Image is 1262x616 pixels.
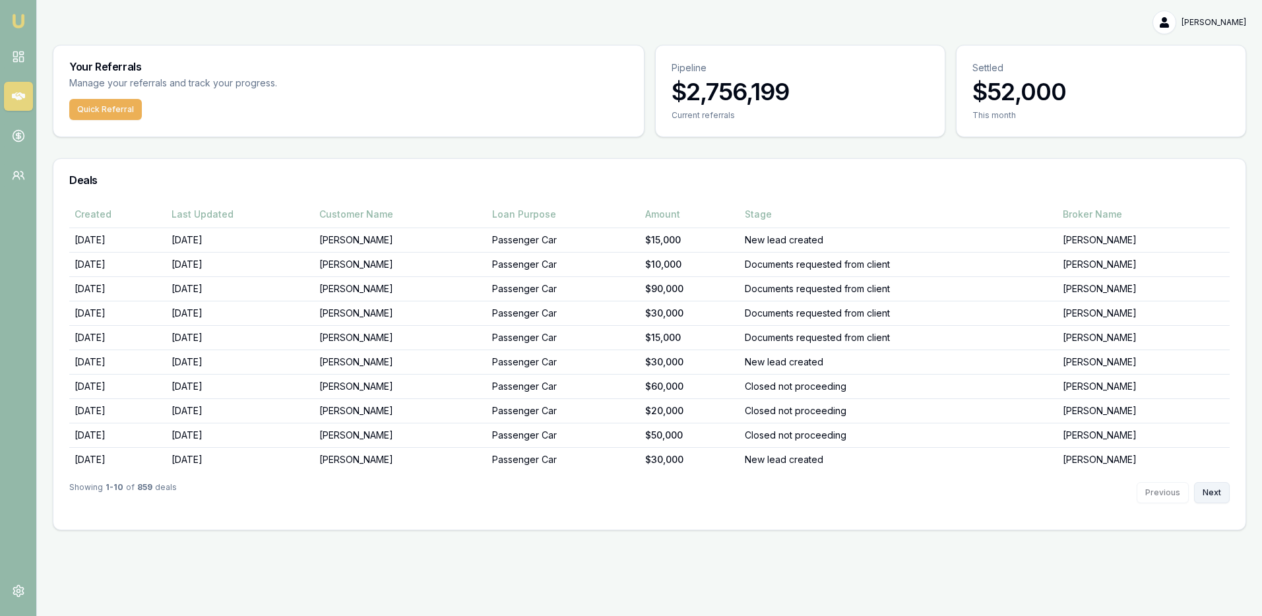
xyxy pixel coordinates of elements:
[75,208,161,221] div: Created
[69,423,166,447] td: [DATE]
[314,374,486,398] td: [PERSON_NAME]
[645,404,734,417] div: $20,000
[166,301,314,325] td: [DATE]
[645,282,734,295] div: $90,000
[69,325,166,350] td: [DATE]
[69,61,628,72] h3: Your Referrals
[69,99,142,120] button: Quick Referral
[740,398,1057,423] td: Closed not proceeding
[314,325,486,350] td: [PERSON_NAME]
[740,252,1057,276] td: Documents requested from client
[745,208,1052,221] div: Stage
[69,276,166,301] td: [DATE]
[487,276,641,301] td: Passenger Car
[314,252,486,276] td: [PERSON_NAME]
[166,228,314,252] td: [DATE]
[487,228,641,252] td: Passenger Car
[69,447,166,472] td: [DATE]
[314,301,486,325] td: [PERSON_NAME]
[166,423,314,447] td: [DATE]
[1057,423,1230,447] td: [PERSON_NAME]
[69,482,177,503] div: Showing of deals
[972,110,1230,121] div: This month
[1057,447,1230,472] td: [PERSON_NAME]
[740,301,1057,325] td: Documents requested from client
[645,331,734,344] div: $15,000
[740,350,1057,374] td: New lead created
[166,252,314,276] td: [DATE]
[314,423,486,447] td: [PERSON_NAME]
[69,252,166,276] td: [DATE]
[314,276,486,301] td: [PERSON_NAME]
[740,423,1057,447] td: Closed not proceeding
[11,13,26,29] img: emu-icon-u.png
[645,208,734,221] div: Amount
[69,76,407,91] p: Manage your referrals and track your progress.
[1063,208,1224,221] div: Broker Name
[487,350,641,374] td: Passenger Car
[1057,398,1230,423] td: [PERSON_NAME]
[487,423,641,447] td: Passenger Car
[487,252,641,276] td: Passenger Car
[69,374,166,398] td: [DATE]
[740,374,1057,398] td: Closed not proceeding
[672,110,929,121] div: Current referrals
[314,447,486,472] td: [PERSON_NAME]
[672,61,929,75] p: Pipeline
[69,228,166,252] td: [DATE]
[1057,276,1230,301] td: [PERSON_NAME]
[172,208,309,221] div: Last Updated
[645,453,734,466] div: $30,000
[740,228,1057,252] td: New lead created
[645,258,734,271] div: $10,000
[319,208,481,221] div: Customer Name
[69,350,166,374] td: [DATE]
[1057,228,1230,252] td: [PERSON_NAME]
[166,398,314,423] td: [DATE]
[645,307,734,320] div: $30,000
[69,175,1230,185] h3: Deals
[487,374,641,398] td: Passenger Car
[645,233,734,247] div: $15,000
[972,78,1230,105] h3: $52,000
[645,355,734,369] div: $30,000
[740,276,1057,301] td: Documents requested from client
[1182,17,1246,28] span: [PERSON_NAME]
[137,482,152,503] strong: 859
[740,447,1057,472] td: New lead created
[166,447,314,472] td: [DATE]
[1057,374,1230,398] td: [PERSON_NAME]
[487,447,641,472] td: Passenger Car
[166,276,314,301] td: [DATE]
[972,61,1230,75] p: Settled
[69,301,166,325] td: [DATE]
[487,325,641,350] td: Passenger Car
[314,228,486,252] td: [PERSON_NAME]
[1057,301,1230,325] td: [PERSON_NAME]
[166,374,314,398] td: [DATE]
[314,350,486,374] td: [PERSON_NAME]
[672,78,929,105] h3: $2,756,199
[1194,482,1230,503] button: Next
[487,398,641,423] td: Passenger Car
[1057,325,1230,350] td: [PERSON_NAME]
[1057,252,1230,276] td: [PERSON_NAME]
[1057,350,1230,374] td: [PERSON_NAME]
[487,301,641,325] td: Passenger Car
[645,380,734,393] div: $60,000
[166,325,314,350] td: [DATE]
[69,398,166,423] td: [DATE]
[166,350,314,374] td: [DATE]
[492,208,635,221] div: Loan Purpose
[740,325,1057,350] td: Documents requested from client
[314,398,486,423] td: [PERSON_NAME]
[106,482,123,503] strong: 1 - 10
[645,429,734,442] div: $50,000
